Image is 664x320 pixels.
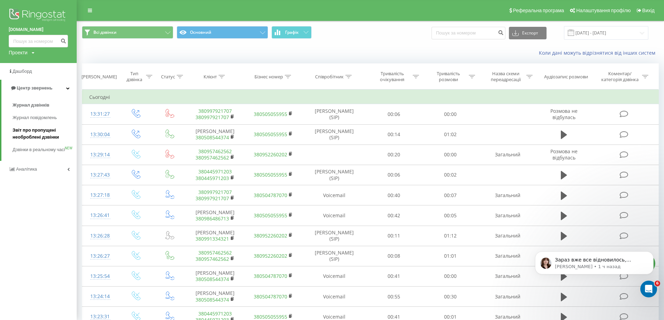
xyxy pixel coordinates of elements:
[366,185,422,205] td: 00:40
[186,226,244,246] td: [PERSON_NAME]
[254,151,287,158] a: 380952260202
[478,205,537,226] td: Загальний
[655,281,660,286] span: 6
[196,215,229,222] a: 380986486713
[186,124,244,145] td: [PERSON_NAME]
[254,111,287,117] a: 380505055955
[422,246,478,266] td: 01:01
[161,74,175,80] div: Статус
[89,270,111,283] div: 13:25:54
[89,249,111,263] div: 13:26:27
[9,49,28,56] div: Проекти
[640,281,657,297] iframe: Intercom live chat
[196,276,229,282] a: 380508544374
[198,310,232,317] a: 380445971203
[13,127,73,141] span: Звіт про пропущені необроблені дзвінки
[254,252,287,259] a: 380952260202
[13,102,49,109] span: Журнал дзвінків
[303,246,366,266] td: [PERSON_NAME] (SIP)
[196,154,229,161] a: 380957462562
[544,74,588,80] div: Аудіозапис розмови
[509,27,547,39] button: Експорт
[17,85,52,91] span: Центр звернень
[366,124,422,145] td: 00:14
[254,273,287,279] a: 380504787070
[89,229,111,243] div: 13:26:28
[1,80,77,96] a: Центр звернень
[196,175,229,181] a: 380445971203
[303,266,366,286] td: Voicemail
[254,131,287,138] a: 380505055955
[550,108,578,120] span: Розмова не відбулась
[366,226,422,246] td: 00:11
[204,74,217,80] div: Клієнт
[303,165,366,185] td: [PERSON_NAME] (SIP)
[366,165,422,185] td: 00:06
[303,287,366,307] td: Voicemail
[254,212,287,219] a: 380505055955
[16,166,37,172] span: Аналiтика
[89,209,111,222] div: 13:26:41
[422,266,478,286] td: 00:00
[198,249,232,256] a: 380957462562
[285,30,299,35] span: Графік
[13,146,65,153] span: Дзвінки в реальному часі
[93,30,116,35] span: Всі дзвінки
[13,99,77,111] a: Журнал дзвінків
[198,108,232,114] a: 380997921707
[303,226,366,246] td: [PERSON_NAME] (SIP)
[642,8,655,13] span: Вихід
[196,114,229,120] a: 380997921707
[9,7,68,24] img: Ringostat logo
[422,226,478,246] td: 01:12
[198,168,232,175] a: 380445971203
[196,256,229,262] a: 380957462562
[550,148,578,161] span: Розмова не відбулась
[422,185,478,205] td: 00:07
[487,71,525,83] div: Назва схеми переадресації
[478,287,537,307] td: Загальний
[13,111,77,124] a: Журнал повідомлень
[539,49,659,56] a: Коли дані можуть відрізнятися вiд інших систем
[124,71,144,83] div: Тип дзвінка
[9,35,68,47] input: Пошук за номером
[303,185,366,205] td: Voicemail
[303,104,366,124] td: [PERSON_NAME] (SIP)
[525,237,664,301] iframe: Intercom notifications сообщение
[82,90,659,104] td: Сьогодні
[254,192,287,198] a: 380504787070
[196,134,229,141] a: 380508544374
[82,74,117,80] div: [PERSON_NAME]
[366,266,422,286] td: 00:41
[177,26,268,39] button: Основний
[430,71,467,83] div: Тривалість розмови
[82,26,173,39] button: Всі дзвінки
[366,145,422,165] td: 00:20
[432,27,505,39] input: Пошук за номером
[186,205,244,226] td: [PERSON_NAME]
[196,235,229,242] a: 380991334321
[422,145,478,165] td: 00:00
[422,165,478,185] td: 00:02
[198,148,232,155] a: 380957462562
[254,74,283,80] div: Бізнес номер
[478,246,537,266] td: Загальний
[478,145,537,165] td: Загальний
[254,293,287,300] a: 380504787070
[366,205,422,226] td: 00:42
[600,71,640,83] div: Коментар/категорія дзвінка
[254,232,287,239] a: 380952260202
[513,8,564,13] span: Реферальна програма
[13,69,32,74] span: Дашборд
[198,189,232,195] a: 380997921707
[576,8,631,13] span: Налаштування профілю
[254,313,287,320] a: 380505055955
[422,205,478,226] td: 00:05
[89,168,111,182] div: 13:27:43
[13,124,77,143] a: Звіт про пропущені необроблені дзвінки
[89,290,111,303] div: 13:24:14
